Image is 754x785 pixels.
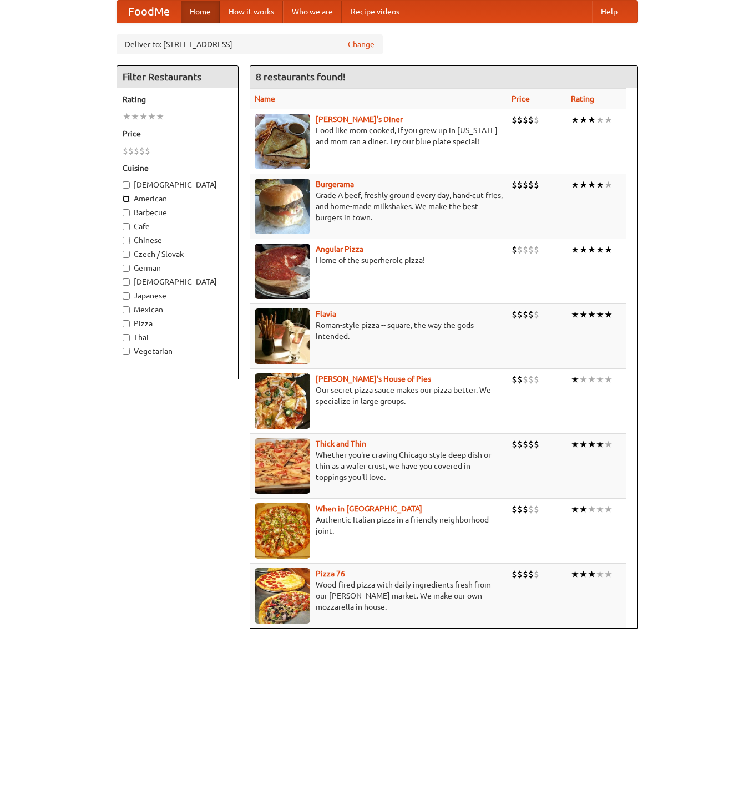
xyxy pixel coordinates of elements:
[156,110,164,123] li: ★
[283,1,342,23] a: Who we are
[255,579,503,612] p: Wood-fired pizza with daily ingredients fresh from our [PERSON_NAME] market. We make our own mozz...
[512,308,517,321] li: $
[604,114,613,126] li: ★
[123,195,130,202] input: American
[255,438,310,494] img: thick.jpg
[579,373,588,386] li: ★
[255,179,310,234] img: burgerama.jpg
[534,503,539,515] li: $
[523,244,528,256] li: $
[512,373,517,386] li: $
[316,569,345,578] a: Pizza 76
[571,438,579,450] li: ★
[134,145,139,157] li: $
[123,304,232,315] label: Mexican
[571,94,594,103] a: Rating
[123,128,232,139] h5: Price
[255,308,310,364] img: flavia.jpg
[316,374,431,383] a: [PERSON_NAME]'s House of Pies
[604,179,613,191] li: ★
[512,438,517,450] li: $
[123,223,130,230] input: Cafe
[534,114,539,126] li: $
[579,438,588,450] li: ★
[255,114,310,169] img: sallys.jpg
[123,265,130,272] input: German
[592,1,626,23] a: Help
[117,34,383,54] div: Deliver to: [STREET_ADDRESS]
[512,244,517,256] li: $
[517,244,523,256] li: $
[123,237,130,244] input: Chinese
[316,245,363,254] b: Angular Pizza
[316,180,354,189] a: Burgerama
[534,179,539,191] li: $
[588,244,596,256] li: ★
[571,244,579,256] li: ★
[255,255,503,266] p: Home of the superheroic pizza!
[316,115,403,124] a: [PERSON_NAME]'s Diner
[528,179,534,191] li: $
[523,308,528,321] li: $
[604,373,613,386] li: ★
[588,179,596,191] li: ★
[517,438,523,450] li: $
[534,373,539,386] li: $
[123,163,232,174] h5: Cuisine
[255,125,503,147] p: Food like mom cooked, if you grew up in [US_STATE] and mom ran a diner. Try our blue plate special!
[316,310,336,318] a: Flavia
[123,207,232,218] label: Barbecue
[128,145,134,157] li: $
[596,503,604,515] li: ★
[571,308,579,321] li: ★
[117,1,181,23] a: FoodMe
[588,308,596,321] li: ★
[123,346,232,357] label: Vegetarian
[123,193,232,204] label: American
[579,503,588,515] li: ★
[604,503,613,515] li: ★
[123,318,232,329] label: Pizza
[123,278,130,286] input: [DEMOGRAPHIC_DATA]
[123,209,130,216] input: Barbecue
[571,373,579,386] li: ★
[117,66,238,88] h4: Filter Restaurants
[604,308,613,321] li: ★
[255,514,503,536] p: Authentic Italian pizza in a friendly neighborhood joint.
[342,1,408,23] a: Recipe videos
[123,221,232,232] label: Cafe
[123,276,232,287] label: [DEMOGRAPHIC_DATA]
[148,110,156,123] li: ★
[596,114,604,126] li: ★
[512,114,517,126] li: $
[534,568,539,580] li: $
[255,384,503,407] p: Our secret pizza sauce makes our pizza better. We specialize in large groups.
[123,290,232,301] label: Japanese
[139,145,145,157] li: $
[123,262,232,274] label: German
[528,568,534,580] li: $
[534,244,539,256] li: $
[517,308,523,321] li: $
[528,503,534,515] li: $
[123,249,232,260] label: Czech / Slovak
[596,308,604,321] li: ★
[604,244,613,256] li: ★
[123,320,130,327] input: Pizza
[528,438,534,450] li: $
[256,72,346,82] ng-pluralize: 8 restaurants found!
[255,449,503,483] p: Whether you're craving Chicago-style deep dish or thin as a wafer crust, we have you covered in t...
[123,332,232,343] label: Thai
[523,179,528,191] li: $
[123,251,130,258] input: Czech / Slovak
[220,1,283,23] a: How it works
[523,114,528,126] li: $
[528,244,534,256] li: $
[123,306,130,313] input: Mexican
[528,373,534,386] li: $
[523,373,528,386] li: $
[255,373,310,429] img: luigis.jpg
[596,568,604,580] li: ★
[571,179,579,191] li: ★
